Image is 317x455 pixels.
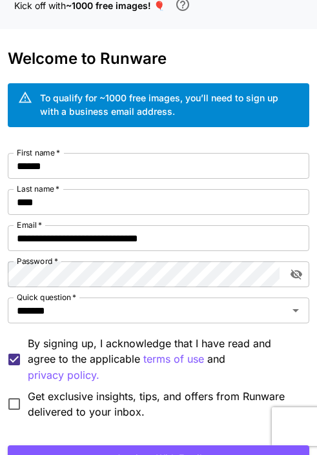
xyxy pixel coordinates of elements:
p: privacy policy. [28,367,99,383]
button: By signing up, I acknowledge that I have read and agree to the applicable and privacy policy. [143,351,204,367]
label: Quick question [17,292,76,303]
button: Open [287,301,305,319]
button: toggle password visibility [285,263,308,286]
span: Get exclusive insights, tips, and offers from Runware delivered to your inbox. [28,389,298,420]
div: To qualify for ~1000 free images, you’ll need to sign up with a business email address. [40,91,298,118]
label: First name [17,147,60,158]
p: By signing up, I acknowledge that I have read and agree to the applicable and [28,336,298,383]
label: Last name [17,183,59,194]
p: terms of use [143,351,204,367]
label: Email [17,219,42,230]
label: Password [17,256,58,267]
h3: Welcome to Runware [8,50,309,68]
button: By signing up, I acknowledge that I have read and agree to the applicable terms of use and [28,367,99,383]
